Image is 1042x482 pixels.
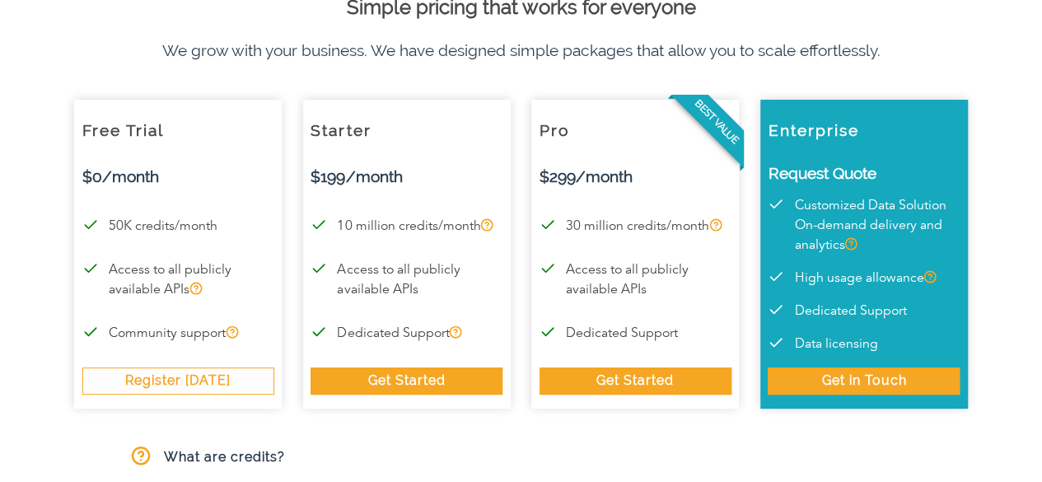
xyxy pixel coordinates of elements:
h6: Starter [311,108,502,140]
div: Get Started [311,367,502,394]
p: Access to all publicly available APIs [311,260,502,300]
div: Register [DATE] [82,367,274,394]
h6: Free Trial [82,108,274,140]
iframe: Drift Widget Chat Controller [960,400,1022,462]
p: 50K credits/month [82,217,274,236]
p: Community support [82,324,274,344]
h4: $0/month [82,167,274,186]
p: Access to all publicly available APIs [540,260,731,300]
h4: $299/month [540,167,731,186]
h4: Request Quote [768,164,960,183]
span: Best Value [671,77,762,167]
p: Access to all publicly available APIs [82,260,274,300]
p: We grow with your business. We have designed simple packages that allow you to scale effortlessly. [64,39,979,63]
div: Get Started [540,367,731,394]
iframe: Drift Widget Chat Window [703,176,1032,409]
p: 30 million credits/month [540,217,731,236]
p: What are credits? [118,439,925,477]
h4: $199/month [311,167,502,186]
p: Dedicated Support [311,324,502,344]
h6: Enterprise [768,108,960,140]
p: 10 million credits/month [311,217,502,236]
h6: Pro [540,108,731,140]
p: Dedicated Support [540,324,731,344]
